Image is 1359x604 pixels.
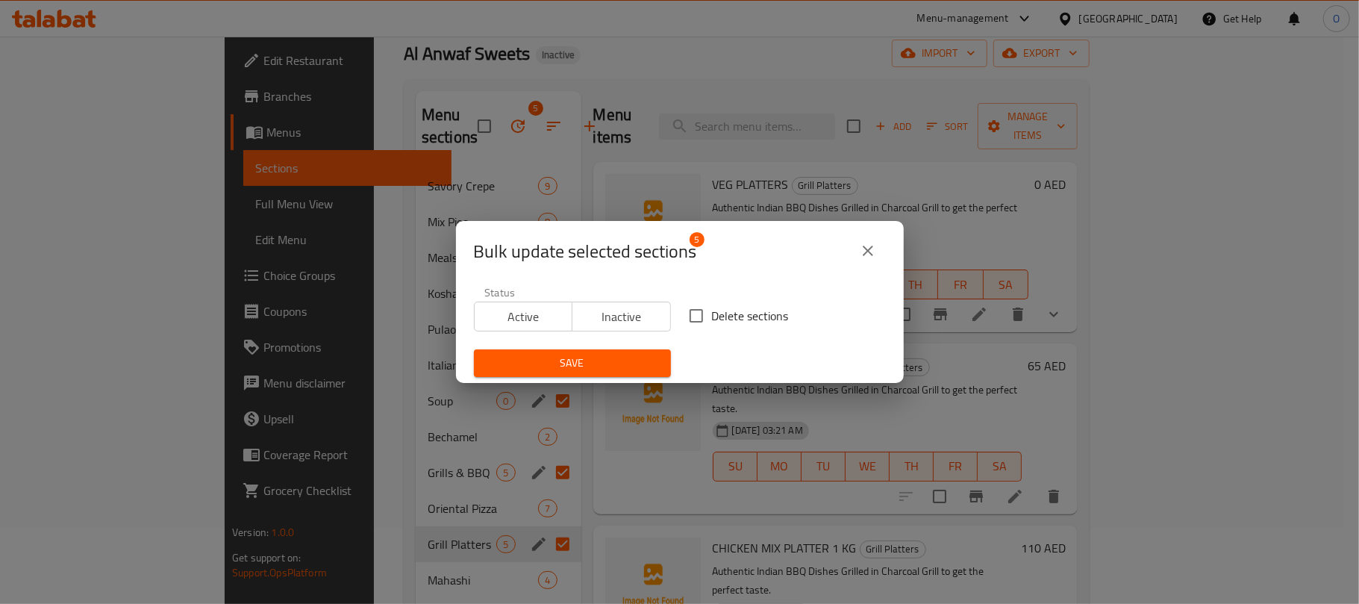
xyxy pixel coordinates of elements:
[474,302,573,331] button: Active
[481,306,567,328] span: Active
[578,306,665,328] span: Inactive
[572,302,671,331] button: Inactive
[474,240,697,264] span: Selected section count
[690,232,705,247] span: 5
[474,349,671,377] button: Save
[486,354,659,373] span: Save
[712,307,789,325] span: Delete sections
[850,233,886,269] button: close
